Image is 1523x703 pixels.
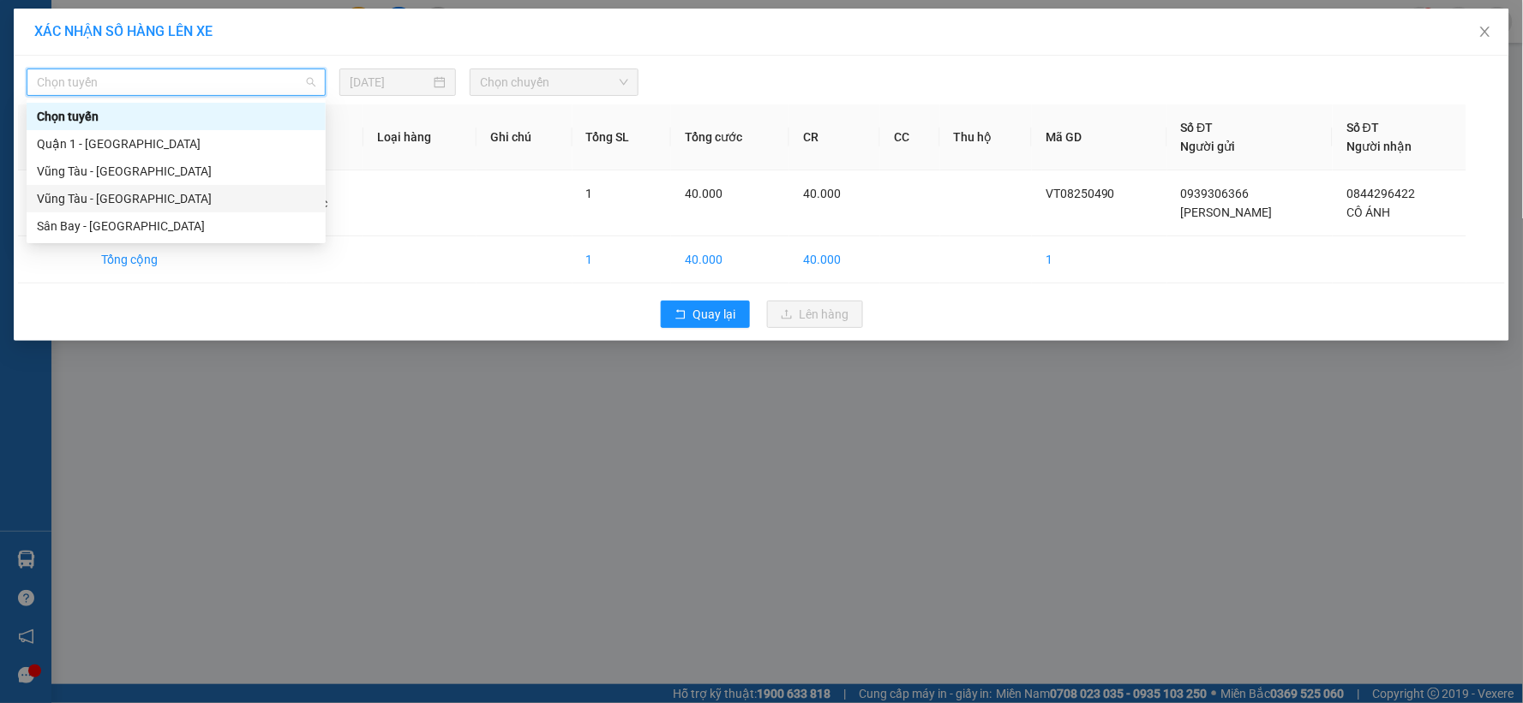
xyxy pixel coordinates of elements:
span: 40.000 [803,187,841,200]
span: Chọn tuyến [37,69,315,95]
span: Số ĐT [1181,121,1214,134]
span: VPNVT [189,121,271,151]
button: uploadLên hàng [767,301,863,328]
th: Mã GD [1032,104,1166,170]
div: VP 184 [PERSON_NAME] - HCM [164,15,302,76]
div: Quận 1 - [GEOGRAPHIC_DATA] [37,134,315,153]
div: CÔ ÁNH [164,76,302,97]
span: Chọn chuyến [480,69,628,95]
div: 0939306366 [15,76,152,100]
span: 40.000 [685,187,723,200]
th: CC [880,104,940,170]
div: Sân Bay - Vũng Tàu [27,212,326,240]
span: 0939306366 [1181,187,1250,200]
div: Chọn tuyến [37,107,315,126]
span: [PERSON_NAME] [1181,206,1273,219]
th: Thu hộ [940,104,1032,170]
div: Vũng Tàu - [GEOGRAPHIC_DATA] [37,189,315,208]
div: 0844296422 [164,97,302,121]
th: CR [789,104,880,170]
span: close [1478,25,1492,39]
div: Vũng Tàu - Sân Bay [27,185,326,212]
div: Vũng Tàu - Quận 1 [27,158,326,185]
th: Tổng SL [573,104,672,170]
span: rollback [675,308,687,322]
th: Ghi chú [477,104,572,170]
th: Loại hàng [363,104,477,170]
td: 1 [18,170,87,236]
div: Vũng Tàu - [GEOGRAPHIC_DATA] [37,162,315,181]
td: 1 [1032,236,1166,283]
div: Quận 1 - Vũng Tàu [27,130,326,158]
span: Người nhận [1346,140,1412,153]
td: 40.000 [671,236,789,283]
th: Tổng cước [671,104,789,170]
div: VP 108 [PERSON_NAME] [15,15,152,56]
input: 15/08/2025 [350,73,430,92]
th: STT [18,104,87,170]
span: Nhận: [164,16,205,34]
span: Gửi: [15,16,41,34]
button: Close [1461,9,1509,57]
span: VT08250490 [1046,187,1115,200]
span: Quay lại [693,305,736,324]
button: rollbackQuay lại [661,301,750,328]
span: CÔ ÁNH [1346,206,1390,219]
div: [PERSON_NAME] [15,56,152,76]
td: 1 [573,236,672,283]
td: Tổng cộng [87,236,230,283]
span: Số ĐT [1346,121,1379,134]
div: Sân Bay - [GEOGRAPHIC_DATA] [37,217,315,235]
span: 0844296422 [1346,187,1415,200]
span: XÁC NHẬN SỐ HÀNG LÊN XE [34,23,213,39]
span: 1 [586,187,593,200]
span: Người gửi [1181,140,1236,153]
td: 40.000 [789,236,880,283]
div: Chọn tuyến [27,103,326,130]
